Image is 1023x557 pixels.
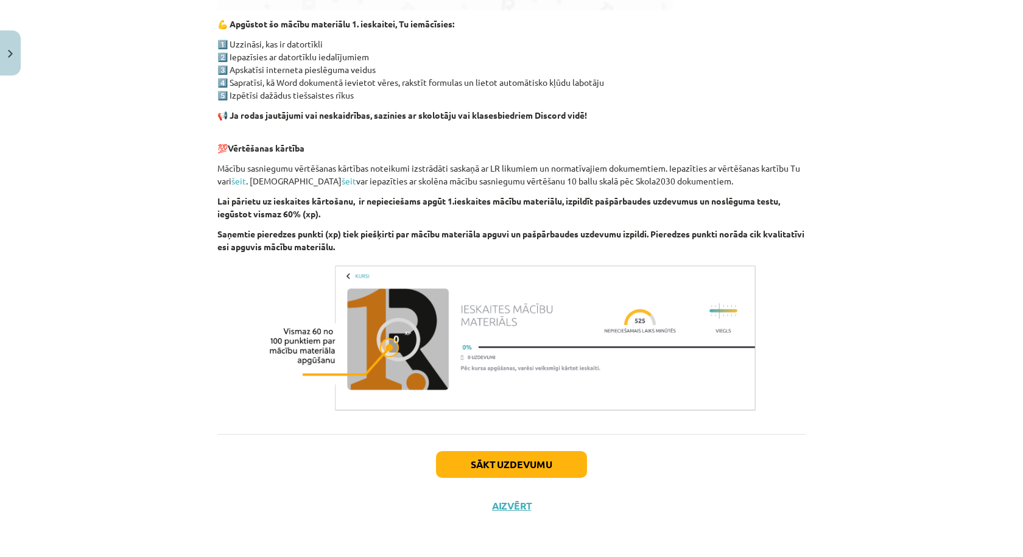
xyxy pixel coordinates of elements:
[8,50,13,58] img: icon-close-lesson-0947bae3869378f0d4975bcd49f059093ad1ed9edebbc8119c70593378902aed.svg
[436,451,587,478] button: Sākt uzdevumu
[231,175,246,186] a: šeit
[217,195,780,219] b: Lai pārietu uz ieskaites kārtošanu, ir nepieciešams apgūt 1.ieskaites mācību materiālu, izpildīt ...
[217,18,454,29] strong: 💪 Apgūstot šo mācību materiālu 1. ieskaitei, Tu iemācīsies:
[217,162,806,187] p: Mācību sasniegumu vērtēšanas kārtības noteikumi izstrādāti saskaņā ar LR likumiem un normatīvajie...
[217,228,804,252] b: Saņemtie pieredzes punkti (xp) tiek piešķirti par mācību materiāla apguvi un pašpārbaudes uzdevum...
[342,175,356,186] a: šeit
[217,110,587,121] strong: 📢 Ja rodas jautājumi vai neskaidrības, sazinies ar skolotāju vai klasesbiedriem Discord vidē!
[217,38,806,102] p: 1️⃣ Uzzināsi, kas ir datortīkli 2️⃣ Iepazīsies ar datortīklu iedalījumiem 3️⃣ Apskatīsi interneta...
[228,142,304,153] b: Vērtēšanas kārtība
[488,500,535,512] button: Aizvērt
[217,129,806,155] p: 💯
